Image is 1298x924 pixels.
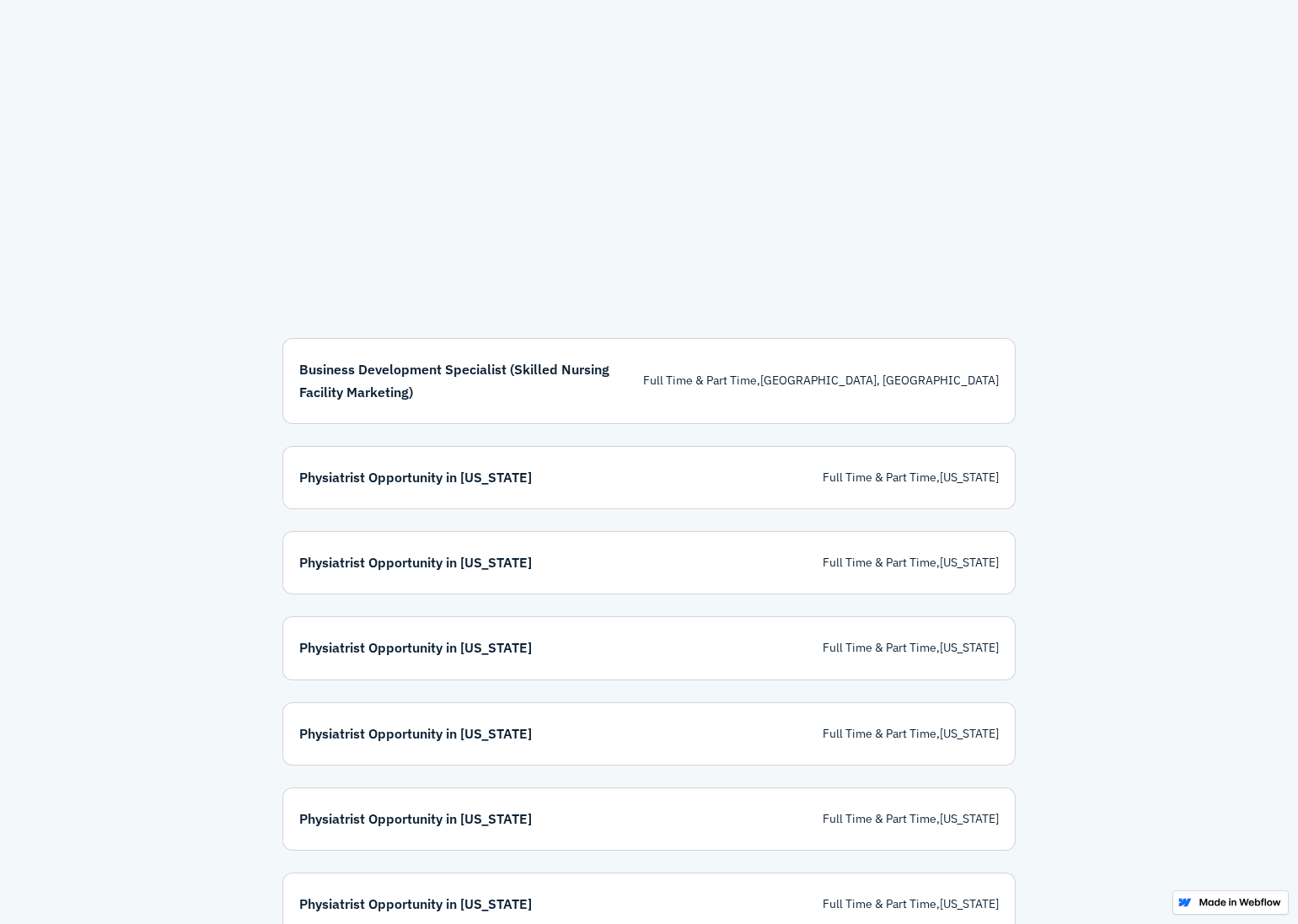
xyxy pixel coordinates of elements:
[940,808,999,830] div: [US_STATE]
[936,466,940,489] div: ,
[823,723,936,745] div: Full Time & Part Time
[282,702,1016,766] a: Physiatrist Opportunity in [US_STATE]Full Time & Part Time,[US_STATE]
[940,637,999,659] div: [US_STATE]
[757,369,760,392] div: ,
[940,893,999,916] div: [US_STATE]
[1199,898,1281,906] img: Made in Webflow
[823,466,936,489] div: Full Time & Part Time
[299,637,809,659] div: Physiatrist Opportunity in [US_STATE]
[282,338,1016,424] a: Business Development Specialist (Skilled Nursing Facility Marketing)Full Time & Part Time,[GEOGRA...
[299,723,809,745] div: Physiatrist Opportunity in [US_STATE]
[282,531,1016,594] a: Physiatrist Opportunity in [US_STATE]Full Time & Part Time,[US_STATE]
[936,551,940,574] div: ,
[299,893,809,916] div: Physiatrist Opportunity in [US_STATE]
[299,358,630,404] div: Business Development Specialist (Skilled Nursing Facility Marketing)
[282,616,1016,680] a: Physiatrist Opportunity in [US_STATE]Full Time & Part Time,[US_STATE]
[299,808,809,830] div: Physiatrist Opportunity in [US_STATE]
[936,637,940,659] div: ,
[823,637,936,659] div: Full Time & Part Time
[936,723,940,745] div: ,
[823,551,936,574] div: Full Time & Part Time
[282,787,1016,851] a: Physiatrist Opportunity in [US_STATE]Full Time & Part Time,[US_STATE]
[823,808,936,830] div: Full Time & Part Time
[299,551,809,574] div: Physiatrist Opportunity in [US_STATE]
[760,369,999,392] div: [GEOGRAPHIC_DATA], [GEOGRAPHIC_DATA]
[940,551,999,574] div: [US_STATE]
[643,369,757,392] div: Full Time & Part Time
[299,466,809,489] div: Physiatrist Opportunity in [US_STATE]
[936,893,940,916] div: ,
[940,723,999,745] div: [US_STATE]
[940,466,999,489] div: [US_STATE]
[936,808,940,830] div: ,
[282,446,1016,509] a: Physiatrist Opportunity in [US_STATE]Full Time & Part Time,[US_STATE]
[823,893,936,916] div: Full Time & Part Time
